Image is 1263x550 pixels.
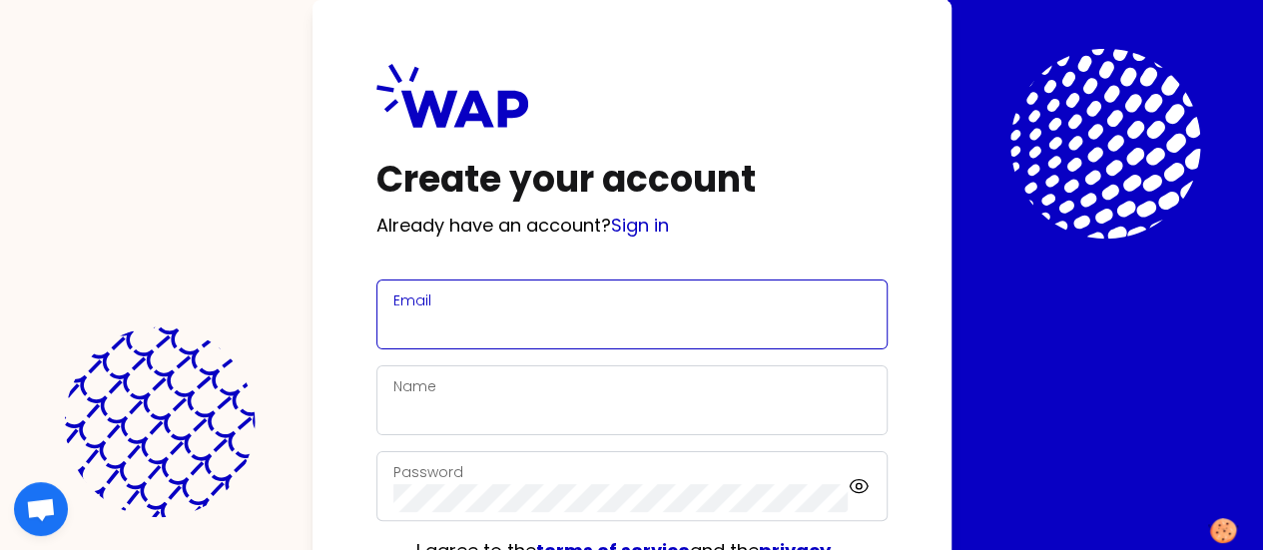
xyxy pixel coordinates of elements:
[611,213,669,238] a: Sign in
[393,462,463,482] label: Password
[393,290,431,310] label: Email
[14,482,68,536] div: Ouvrir le chat
[376,160,888,200] h1: Create your account
[376,212,888,240] p: Already have an account?
[393,376,436,396] label: Name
